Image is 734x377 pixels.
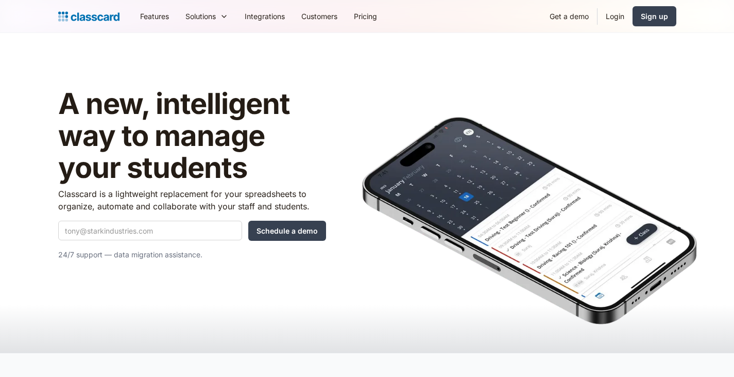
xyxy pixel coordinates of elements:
form: Quick Demo Form [58,221,326,241]
p: 24/7 support — data migration assistance. [58,249,326,261]
a: Integrations [236,5,293,28]
a: Customers [293,5,346,28]
a: Pricing [346,5,385,28]
a: Sign up [633,6,676,26]
a: home [58,9,120,24]
a: Get a demo [541,5,597,28]
div: Solutions [177,5,236,28]
div: Solutions [185,11,216,22]
a: Features [132,5,177,28]
h1: A new, intelligent way to manage your students [58,88,326,184]
a: Login [598,5,633,28]
div: Sign up [641,11,668,22]
input: tony@starkindustries.com [58,221,242,240]
input: Schedule a demo [248,221,326,241]
p: Classcard is a lightweight replacement for your spreadsheets to organize, automate and collaborat... [58,188,326,212]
